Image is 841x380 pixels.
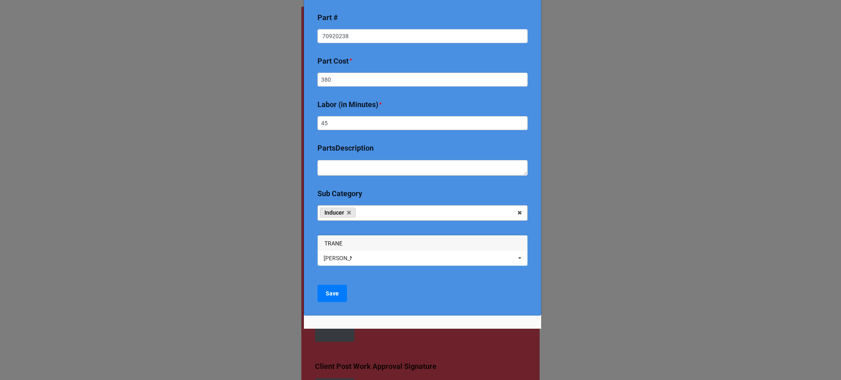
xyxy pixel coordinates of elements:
[317,285,347,302] button: Save
[317,233,353,245] label: MFGName
[317,12,338,23] label: Part #
[317,55,349,67] label: Part Cost
[317,188,362,199] label: Sub Category
[326,289,339,298] b: Save
[317,142,374,154] label: PartsDescription
[317,99,378,110] label: Labor (in Minutes)
[320,208,356,217] a: Inducer
[324,240,342,247] span: TRANE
